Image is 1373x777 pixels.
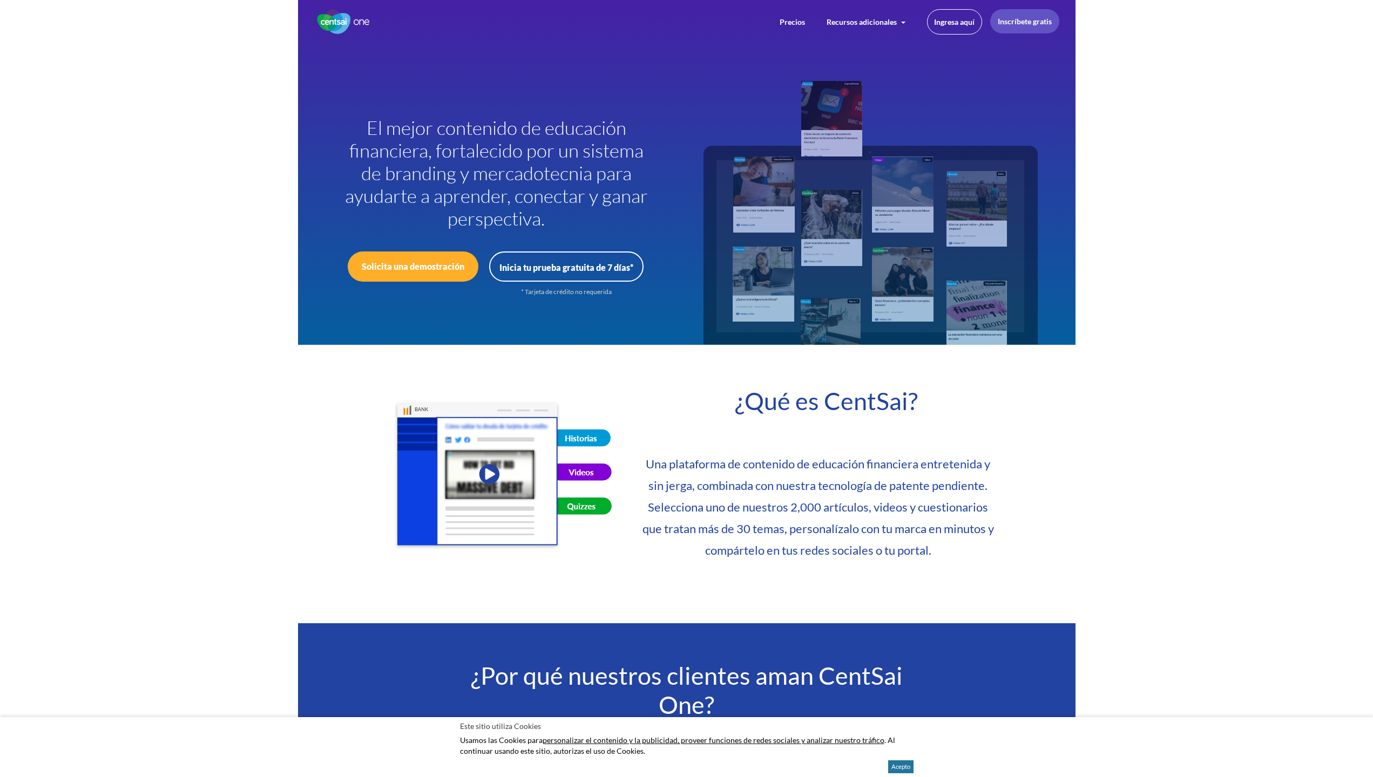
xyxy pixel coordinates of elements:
img: CentSai [317,9,369,34]
button: Acepto [888,760,914,773]
a: Solicita una demostración [348,251,478,282]
a: Inscríbete gratis [990,9,1059,33]
h2: Este sitio utiliza Cookies [460,721,914,731]
a: Inicia tu prueba gratuita de 7 días* [489,251,644,282]
p: Usamos las Cookies para . Al continuar usando este sitio, autorizas el uso de Cookies. [460,732,914,759]
a: Precios [780,17,805,26]
img: Dashboard [687,68,1053,345]
a: Ingresa aquí [927,9,982,35]
p: Una plataforma de contenido de educación financiera entretenida y sin jerga, combinada con nuestr... [642,453,995,561]
h1: El mejor contenido de educación financiera, fortalecido por un sistema de branding y mercadotecni... [339,117,653,230]
img: CentSai One does it all for you. [393,400,612,552]
h2: ¿Por qué nuestros clientes aman CentSai One? [458,661,915,719]
a: Recursos adicionales [827,17,905,26]
div: * Tarjeta de crédito no requerida [489,287,644,296]
h2: ¿Qué es CentSai? [642,386,995,415]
